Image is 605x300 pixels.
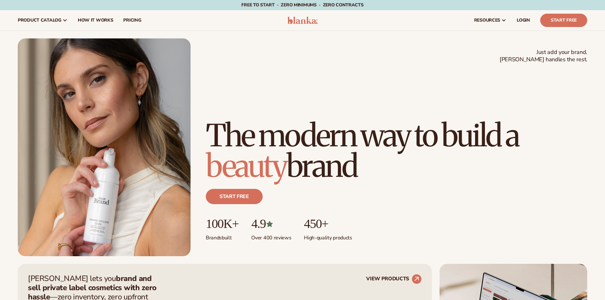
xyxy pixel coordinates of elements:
a: LOGIN [512,10,535,30]
span: How It Works [78,18,113,23]
img: logo [287,17,318,24]
span: product catalog [18,18,61,23]
p: 4.9 [251,217,291,231]
span: Just add your brand. [PERSON_NAME] handles the rest. [500,49,587,63]
span: beauty [206,147,286,185]
a: product catalog [13,10,73,30]
span: Free to start · ZERO minimums · ZERO contracts [241,2,363,8]
a: Start free [206,189,263,204]
a: VIEW PRODUCTS [366,274,422,284]
a: How It Works [73,10,118,30]
span: resources [474,18,500,23]
a: Start Free [540,14,587,27]
a: resources [469,10,512,30]
p: Over 400 reviews [251,231,291,241]
a: pricing [118,10,146,30]
span: LOGIN [517,18,530,23]
p: 100K+ [206,217,239,231]
span: pricing [123,18,141,23]
p: 450+ [304,217,352,231]
p: Brands built [206,231,239,241]
img: Female holding tanning mousse. [18,38,191,256]
p: High-quality products [304,231,352,241]
h1: The modern way to build a brand [206,120,587,181]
